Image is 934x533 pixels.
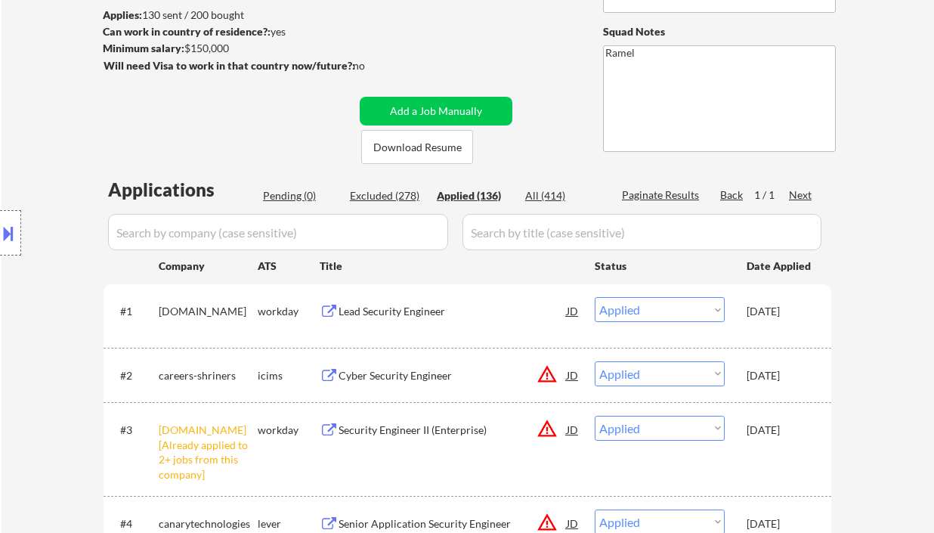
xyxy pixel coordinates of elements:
[159,368,258,383] div: careers-shriners
[103,41,354,56] div: $150,000
[258,304,320,319] div: workday
[258,423,320,438] div: workday
[103,24,350,39] div: yes
[339,368,567,383] div: Cyber Security Engineer
[353,58,396,73] div: no
[747,259,813,274] div: Date Applied
[754,187,789,203] div: 1 / 1
[258,259,320,274] div: ATS
[360,97,512,126] button: Add a Job Manually
[720,187,744,203] div: Back
[603,24,836,39] div: Squad Notes
[537,418,558,439] button: warning_amber
[747,423,813,438] div: [DATE]
[104,59,355,72] strong: Will need Visa to work in that country now/future?:
[320,259,580,274] div: Title
[537,512,558,533] button: warning_amber
[159,423,258,482] div: [DOMAIN_NAME] [Already applied to 2+ jobs from this company]
[565,416,580,443] div: JD
[789,187,813,203] div: Next
[537,364,558,385] button: warning_amber
[747,516,813,531] div: [DATE]
[120,516,147,531] div: #4
[437,188,512,203] div: Applied (136)
[339,423,567,438] div: Security Engineer II (Enterprise)
[565,361,580,389] div: JD
[120,368,147,383] div: #2
[103,42,184,54] strong: Minimum salary:
[462,214,821,250] input: Search by title (case sensitive)
[258,516,320,531] div: lever
[595,252,725,279] div: Status
[565,297,580,324] div: JD
[258,368,320,383] div: icims
[747,368,813,383] div: [DATE]
[339,304,567,319] div: Lead Security Engineer
[103,25,271,38] strong: Can work in country of residence?:
[263,188,339,203] div: Pending (0)
[339,516,567,531] div: Senior Application Security Engineer
[350,188,425,203] div: Excluded (278)
[108,214,448,250] input: Search by company (case sensitive)
[525,188,601,203] div: All (414)
[120,423,147,438] div: #3
[103,8,354,23] div: 130 sent / 200 bought
[361,130,473,164] button: Download Resume
[159,516,258,531] div: canarytechnologies
[622,187,703,203] div: Paginate Results
[747,304,813,319] div: [DATE]
[103,8,142,21] strong: Applies:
